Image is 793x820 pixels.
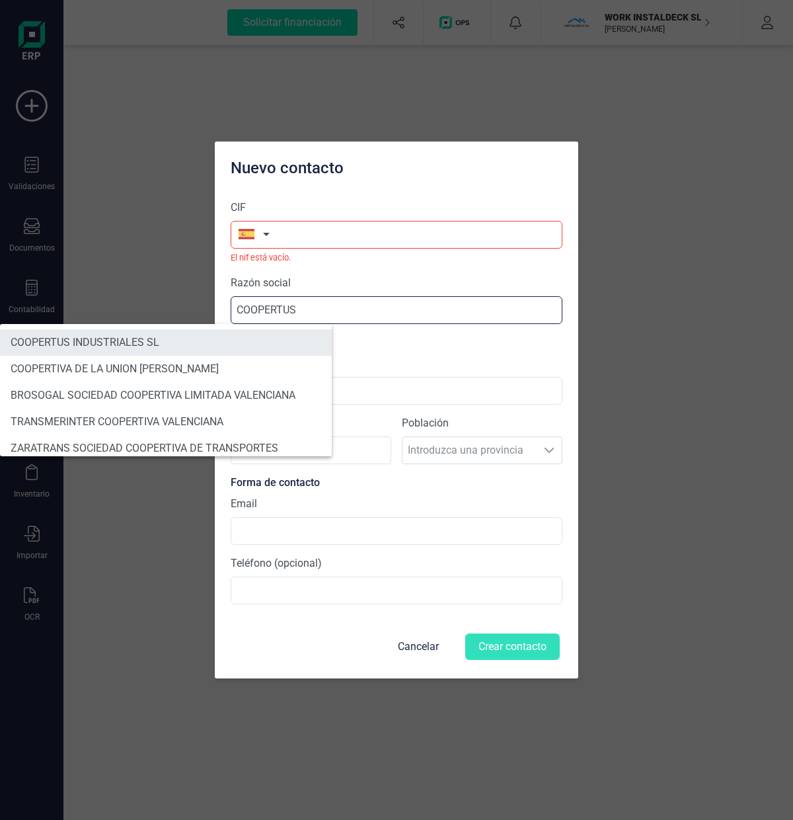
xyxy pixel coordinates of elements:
button: Crear contacto [465,634,560,660]
small: El nif está vacío. [231,251,562,264]
label: Teléfono (opcional) [231,555,322,571]
button: Cancelar [382,631,455,663]
label: CIF [231,200,246,216]
div: Datos básicos [231,335,562,350]
div: Forma de contacto [231,475,562,491]
label: Población [402,415,562,431]
label: Email [231,496,257,512]
label: Razón social [231,275,291,291]
div: Nuevo contacto [225,152,568,179]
